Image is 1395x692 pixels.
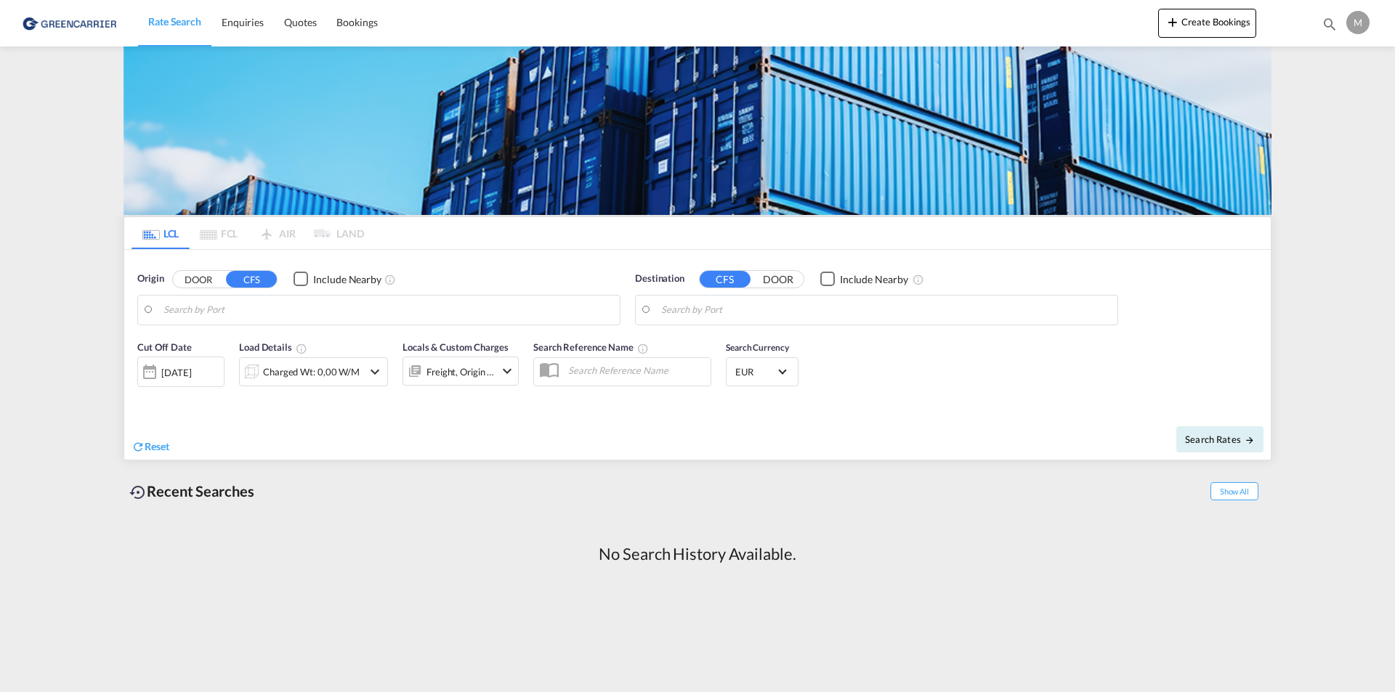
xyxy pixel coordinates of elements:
[173,271,224,288] button: DOOR
[840,272,908,287] div: Include Nearby
[726,342,789,353] span: Search Currency
[296,343,307,354] md-icon: Chargeable Weight
[498,362,516,380] md-icon: icon-chevron-down
[1346,11,1370,34] div: M
[426,362,495,382] div: Freight Origin Destination
[132,217,364,249] md-pagination-wrapper: Use the left and right arrow keys to navigate between tabs
[366,363,384,380] md-icon: icon-chevron-down
[753,271,804,288] button: DOOR
[145,440,169,452] span: Reset
[1322,16,1338,38] div: icon-magnify
[263,362,360,382] div: Charged Wt: 0,00 W/M
[403,357,519,386] div: Freight Origin Destinationicon-chevron-down
[137,357,225,387] div: [DATE]
[161,366,191,379] div: [DATE]
[137,386,148,405] md-datepicker: Select
[163,299,612,321] input: Search by Port
[239,341,307,353] span: Load Details
[132,217,190,249] md-tab-item: LCL
[1185,433,1255,445] span: Search Rates
[336,16,377,28] span: Bookings
[661,299,1110,321] input: Search by Port
[132,439,169,455] div: icon-refreshReset
[734,361,790,382] md-select: Select Currency: € EUREuro
[1210,482,1258,500] span: Show All
[294,272,381,287] md-checkbox: Checkbox No Ink
[124,46,1271,215] img: GreenCarrierFCL_LCL.png
[403,341,509,353] span: Locals & Custom Charges
[137,272,163,286] span: Origin
[913,274,924,285] md-icon: Unchecked: Ignores neighbouring ports when fetching rates.Checked : Includes neighbouring ports w...
[222,16,264,28] span: Enquiries
[735,365,776,378] span: EUR
[635,272,684,286] span: Destination
[820,272,908,287] md-checkbox: Checkbox No Ink
[313,272,381,287] div: Include Nearby
[561,359,711,381] input: Search Reference Name
[284,16,316,28] span: Quotes
[132,440,145,453] md-icon: icon-refresh
[22,7,120,39] img: 1378a7308afe11ef83610d9e779c6b34.png
[1176,426,1263,452] button: Search Ratesicon-arrow-right
[1164,13,1181,30] md-icon: icon-plus 400-fg
[533,341,649,353] span: Search Reference Name
[1158,9,1256,38] button: icon-plus 400-fgCreate Bookings
[148,15,201,28] span: Rate Search
[124,475,260,508] div: Recent Searches
[1322,16,1338,32] md-icon: icon-magnify
[700,271,751,288] button: CFS
[226,271,277,288] button: CFS
[137,341,192,353] span: Cut Off Date
[384,274,396,285] md-icon: Unchecked: Ignores neighbouring ports when fetching rates.Checked : Includes neighbouring ports w...
[637,343,649,354] md-icon: Your search will be saved by the below given name
[124,250,1271,460] div: Origin DOOR CFS Checkbox No InkUnchecked: Ignores neighbouring ports when fetching rates.Checked ...
[599,543,796,566] div: No Search History Available.
[1245,435,1255,445] md-icon: icon-arrow-right
[129,484,147,501] md-icon: icon-backup-restore
[239,357,388,386] div: Charged Wt: 0,00 W/Micon-chevron-down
